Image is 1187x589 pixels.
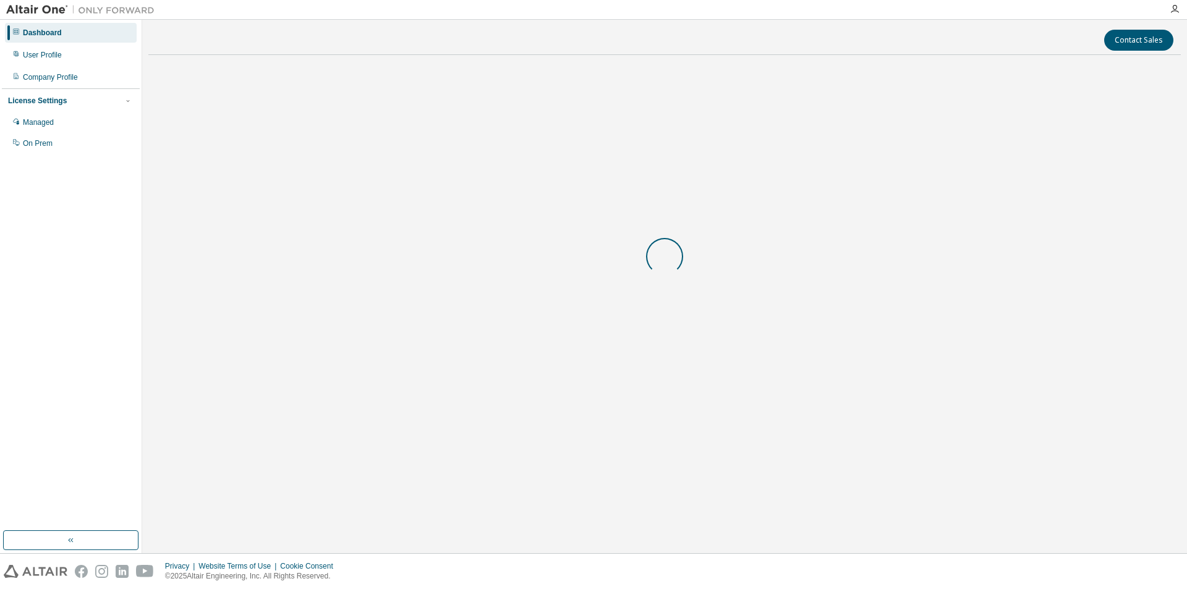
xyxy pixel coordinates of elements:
img: instagram.svg [95,565,108,578]
img: youtube.svg [136,565,154,578]
img: Altair One [6,4,161,16]
button: Contact Sales [1104,30,1173,51]
div: Cookie Consent [280,561,340,571]
div: License Settings [8,96,67,106]
div: Managed [23,117,54,127]
div: Company Profile [23,72,78,82]
div: Dashboard [23,28,62,38]
div: User Profile [23,50,62,60]
div: Website Terms of Use [198,561,280,571]
img: facebook.svg [75,565,88,578]
img: linkedin.svg [116,565,129,578]
p: © 2025 Altair Engineering, Inc. All Rights Reserved. [165,571,341,582]
div: On Prem [23,138,53,148]
div: Privacy [165,561,198,571]
img: altair_logo.svg [4,565,67,578]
